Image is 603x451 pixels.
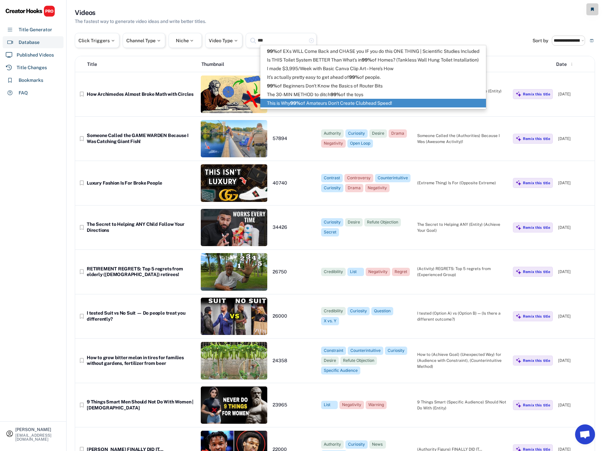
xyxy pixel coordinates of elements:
div: [EMAIL_ADDRESS][DOMAIN_NAME] [15,433,60,441]
div: Date [556,61,567,68]
div: Niche [176,38,195,43]
div: Authority [324,131,341,136]
div: Remix this title [523,358,550,363]
div: Remix this title [523,225,550,230]
div: Refute Objection [343,358,374,364]
text: bookmark_border [78,357,85,364]
img: thumbnail.jpeg [201,209,267,246]
p: of Beginners Don't Know the Basics of Router Bits [260,81,486,90]
div: Published Videos [17,52,54,59]
div: Someone Called the (Authorities) Because I Was (Awesome Activity)! [417,133,508,145]
div: Curiosity [348,442,365,447]
div: [DATE] [558,91,591,97]
div: Thumbnail [201,61,268,68]
div: Drama [391,131,404,136]
div: Warning [368,402,384,408]
div: Remix this title [523,92,550,96]
img: Screenshot%202025-04-06%20at%2010.37.45%20PM.png [201,298,267,335]
img: MagicMajor%20%28Purple%29.svg [516,313,522,319]
div: Curiosity [388,348,405,354]
div: Video Type [209,38,239,43]
div: 57894 [273,136,316,142]
div: Title Changes [17,64,47,71]
div: [DATE] [558,136,591,142]
div: Remix this title [523,403,550,407]
div: X vs. Y [324,318,336,324]
div: Controversy [347,175,371,181]
button: bookmark_border [78,224,85,231]
div: Database [19,39,40,46]
div: The fastest way to generate video ideas and write better titles. [75,18,206,25]
img: RpNfMFNz2VM-0f64f0ef-0278-469e-9a2f-d9a38d947630.jpeg [201,120,267,158]
div: [DATE] [558,225,591,230]
p: This is Why of Amateurs Don't Create Clubhead Speed! [260,99,486,107]
div: Secret [324,229,336,235]
div: (Activity) REGRETS: Top 5 regrets from (Experienced Group) [417,266,508,278]
div: I tested (Option A) vs (Option B) — (Is there a different outcome?) [417,310,508,322]
div: Drama [348,185,361,191]
div: The Secret to Helping ANY (Entity) (Achieve Your Goal) [417,222,508,233]
img: thumbnail_mNUSJ3juAbA.jpg [201,253,267,291]
p: The 30-MIN METHOD to ditch of the toys [260,90,486,99]
div: 34426 [273,225,316,230]
button: bookmark_border [78,135,85,142]
a: Open chat [575,424,595,444]
text: bookmark_border [78,402,85,408]
div: Curiosity [350,308,367,314]
p: I made $3,995/Week with Basic Canva Clip Art – Here’s How [260,64,486,73]
div: Title [87,61,97,68]
div: [PERSON_NAME] [15,427,60,432]
div: Someone Called the GAME WARDEN Because I Was Catching Giant Fish! [87,133,195,144]
div: Open Loop [350,141,370,146]
div: Remix this title [523,269,550,274]
div: Remix this title [523,181,550,185]
div: News [372,442,383,447]
div: Authority [324,442,341,447]
div: FAQ [19,89,28,96]
div: 23965 [273,402,316,408]
button: bookmark_border [78,313,85,320]
div: Remix this title [523,314,550,319]
img: MagicMajor%20%28Purple%29.svg [516,136,522,142]
div: Regret [395,269,407,275]
div: The Secret to Helping ANY Child Follow Your Directions [87,222,195,233]
img: BxKIZ7LlGvw-a2c5e9e2-2e23-4c9e-92b6-fdeda124ec0f.jpeg [201,342,267,379]
div: 9 Things Smart (Specific Audience) Should Not Do With (Entity) [417,399,508,411]
strong: 99% [349,75,359,80]
img: MagicMajor%20%28Purple%29.svg [516,225,522,230]
div: How Archimedes Almost Broke Math with Circles [87,91,195,97]
div: Negativity [368,269,388,275]
div: Counterintuitive [350,348,381,354]
strong: 99% [290,100,301,106]
div: Title Generator [19,26,52,33]
div: 40740 [273,180,316,186]
div: Credibility [324,308,343,314]
div: Question [374,308,391,314]
img: XfeuCfOUuXg-1fdc89e1-4c7d-482b-b93a-8a0460dc763a.jpeg [201,75,267,113]
div: I tested Suit vs No Suit — Do people treat you differently? [87,310,195,322]
div: 24358 [273,358,316,364]
img: MagicMajor%20%28Purple%29.svg [516,358,522,364]
div: [DATE] [558,402,591,408]
div: List [350,269,361,275]
button: highlight_remove [308,38,314,44]
strong: 99% [362,57,372,63]
div: List [324,402,335,408]
img: FGDB22dpmwk-23d8318d-3ba0-4a59-8e0c-dafd0b92d7b3.jpeg [201,164,267,202]
div: How to (Achieve Goal) (Unexpected Way) for (Audience with Constraint), (Counterintuitive Method) [417,352,508,370]
div: Remix this title [523,136,550,141]
div: Counterintuitive [378,175,408,181]
div: 26000 [273,313,316,319]
text: bookmark_border [78,180,85,186]
img: MagicMajor%20%28Purple%29.svg [516,402,522,408]
p: of EXs WILL Come Back and CHASE you IF you do this ONE THING | Scientific Studies Included [260,47,486,56]
p: It’s actually pretty easy to get ahead of of people. [260,73,486,81]
div: [DATE] [558,358,591,364]
img: MagicMajor%20%28Purple%29.svg [516,180,522,186]
div: Click Triggers [78,38,116,43]
div: Sort by [533,38,548,43]
div: (Extreme Thing) Is For (Opposite Extreme) [417,180,508,186]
